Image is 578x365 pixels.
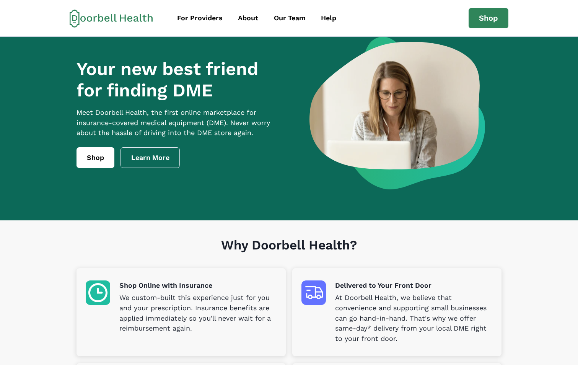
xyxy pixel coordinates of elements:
[231,10,265,27] a: About
[335,280,492,291] p: Delivered to Your Front Door
[238,13,258,23] div: About
[77,238,501,269] h1: Why Doorbell Health?
[469,8,508,29] a: Shop
[120,147,180,168] a: Learn More
[119,293,277,334] p: We custom-built this experience just for you and your prescription. Insurance benefits are applie...
[301,280,326,305] img: Delivered to Your Front Door icon
[321,13,336,23] div: Help
[314,10,343,27] a: Help
[274,13,306,23] div: Our Team
[335,293,492,344] p: At Doorbell Health, we believe that convenience and supporting small businesses can go hand-in-ha...
[170,10,230,27] a: For Providers
[119,280,277,291] p: Shop Online with Insurance
[86,280,110,305] img: Shop Online with Insurance icon
[267,10,313,27] a: Our Team
[77,108,285,139] p: Meet Doorbell Health, the first online marketplace for insurance-covered medical equipment (DME)....
[77,58,285,101] h1: Your new best friend for finding DME
[77,147,114,168] a: Shop
[309,37,485,189] img: a woman looking at a computer
[177,13,223,23] div: For Providers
